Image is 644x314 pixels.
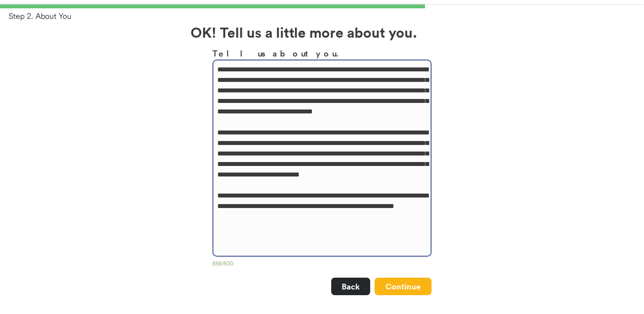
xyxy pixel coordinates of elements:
[2,4,642,8] div: 66%
[191,21,453,42] h2: OK! Tell us a little more about you.
[331,278,370,295] button: Back
[9,11,644,21] div: Step 2. About You
[375,278,432,295] button: Continue
[212,47,432,60] h3: Tell us about you.
[212,260,432,269] div: 858/500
